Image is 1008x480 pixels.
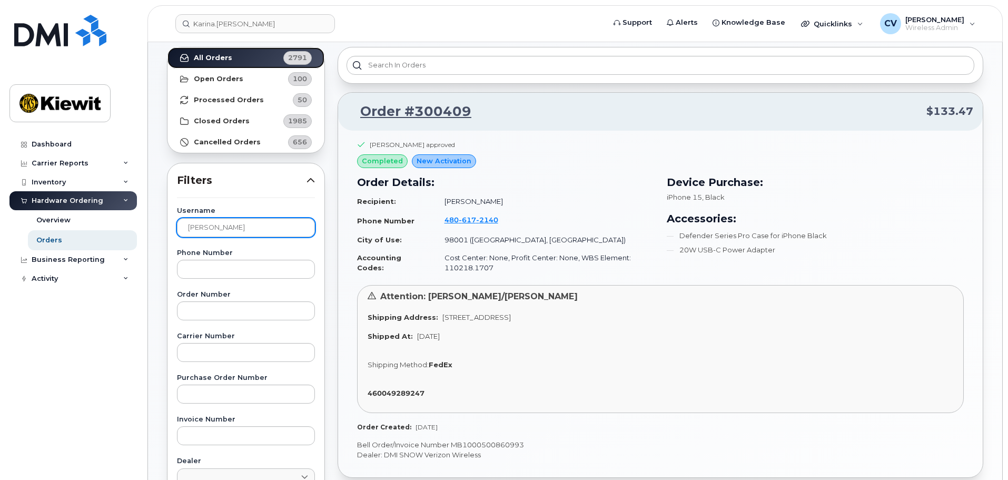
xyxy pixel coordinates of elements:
[368,332,413,340] strong: Shipped At:
[167,90,324,111] a: Processed Orders50
[368,360,429,369] span: Shipping Method:
[357,174,654,190] h3: Order Details:
[368,389,424,397] strong: 460049289247
[667,193,702,201] span: iPhone 15
[380,291,578,301] span: Attention: [PERSON_NAME]/[PERSON_NAME]
[357,197,396,205] strong: Recipient:
[794,13,871,34] div: Quicklinks
[177,416,315,423] label: Invoice Number
[194,138,261,146] strong: Cancelled Orders
[814,19,852,28] span: Quicklinks
[459,215,476,224] span: 617
[357,423,411,431] strong: Order Created:
[357,440,964,450] p: Bell Order/Invoice Number MB1000500860993
[177,173,307,188] span: Filters
[416,423,438,431] span: [DATE]
[667,174,964,190] h3: Device Purchase:
[177,250,315,257] label: Phone Number
[476,215,498,224] span: 2140
[177,375,315,381] label: Purchase Order Number
[667,231,964,241] li: Defender Series Pro Case for iPhone Black
[194,96,264,104] strong: Processed Orders
[167,68,324,90] a: Open Orders100
[905,15,964,24] span: [PERSON_NAME]
[873,13,983,34] div: Carl Vavrek
[370,140,455,149] div: [PERSON_NAME] approved
[347,56,974,75] input: Search in orders
[357,236,402,244] strong: City of Use:
[348,102,471,121] a: Order #300409
[444,215,511,224] a: 4806172140
[293,137,307,147] span: 656
[442,313,511,321] span: [STREET_ADDRESS]
[429,360,452,369] strong: FedEx
[606,12,659,33] a: Support
[177,291,315,298] label: Order Number
[444,215,498,224] span: 480
[622,17,652,28] span: Support
[167,47,324,68] a: All Orders2791
[705,12,793,33] a: Knowledge Base
[167,132,324,153] a: Cancelled Orders656
[288,116,307,126] span: 1985
[659,12,705,33] a: Alerts
[194,54,232,62] strong: All Orders
[905,24,964,32] span: Wireless Admin
[884,17,897,30] span: CV
[368,389,429,397] a: 460049289247
[435,231,654,249] td: 98001 ([GEOGRAPHIC_DATA], [GEOGRAPHIC_DATA])
[177,458,315,465] label: Dealer
[702,193,725,201] span: , Black
[194,117,250,125] strong: Closed Orders
[676,17,698,28] span: Alerts
[177,333,315,340] label: Carrier Number
[667,245,964,255] li: 20W USB-C Power Adapter
[175,14,335,33] input: Find something...
[194,75,243,83] strong: Open Orders
[667,211,964,227] h3: Accessories:
[293,74,307,84] span: 100
[435,192,654,211] td: [PERSON_NAME]
[362,156,403,166] span: completed
[298,95,307,105] span: 50
[357,450,964,460] p: Dealer: DMI SNOW Verizon Wireless
[368,313,438,321] strong: Shipping Address:
[722,17,785,28] span: Knowledge Base
[288,53,307,63] span: 2791
[926,104,973,119] span: $133.47
[167,111,324,132] a: Closed Orders1985
[417,332,440,340] span: [DATE]
[177,208,315,214] label: Username
[357,253,401,272] strong: Accounting Codes:
[417,156,471,166] span: New Activation
[962,434,1000,472] iframe: Messenger Launcher
[357,217,414,225] strong: Phone Number
[435,249,654,277] td: Cost Center: None, Profit Center: None, WBS Element: 110218.1707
